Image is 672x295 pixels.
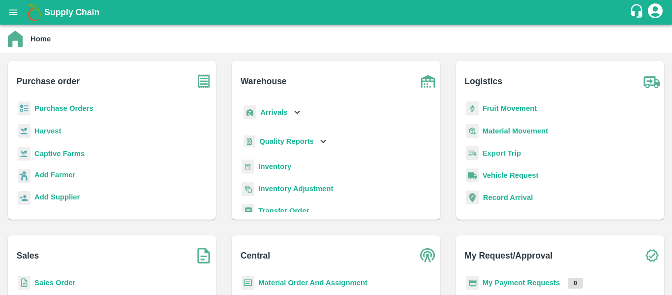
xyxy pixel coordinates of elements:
a: Fruit Movement [483,104,537,112]
img: truck [640,69,664,94]
img: harvest [18,146,31,161]
div: Arrivals [242,101,303,124]
img: purchase [191,69,216,94]
img: centralMaterial [242,276,254,290]
a: Harvest [34,127,61,135]
img: material [466,124,479,138]
img: vehicle [466,168,479,183]
a: Material Movement [483,127,549,135]
a: Purchase Orders [34,104,93,112]
a: My Payment Requests [483,279,560,287]
b: Add Farmer [34,171,75,179]
a: Vehicle Request [483,171,539,179]
div: customer-support [629,3,646,21]
div: account of current user [646,2,664,23]
img: harvest [18,124,31,138]
p: 0 [568,278,583,289]
b: Purchase order [17,74,80,88]
a: Inventory [258,163,291,170]
a: Add Supplier [34,192,80,205]
img: whTransfer [242,204,254,218]
img: soSales [191,243,216,268]
img: recordArrival [466,191,479,204]
img: logo [25,2,44,22]
b: Supply Chain [44,7,99,17]
img: whArrival [244,105,256,120]
button: open drawer [2,1,25,24]
b: Home [31,35,51,43]
a: Export Trip [483,149,521,157]
b: Add Supplier [34,193,80,201]
a: Inventory Adjustment [258,185,333,193]
a: Material Order And Assignment [258,279,367,287]
a: Record Arrival [483,194,533,201]
img: inventory [242,182,254,196]
div: Quality Reports [242,131,329,152]
img: warehouse [416,69,440,94]
img: supplier [18,191,31,205]
b: Central [241,249,270,262]
b: Logistics [464,74,502,88]
b: My Request/Approval [464,249,552,262]
img: sales [18,276,31,290]
img: home [8,31,23,47]
a: Sales Order [34,279,75,287]
a: Transfer Order [258,207,309,215]
b: Sales [17,249,39,262]
img: central [416,243,440,268]
img: check [640,243,664,268]
a: Supply Chain [44,5,629,19]
b: Warehouse [241,74,287,88]
img: whInventory [242,160,254,174]
img: fruit [466,101,479,116]
b: Arrivals [260,108,287,116]
a: Captive Farms [34,150,85,158]
img: delivery [466,146,479,161]
img: reciept [18,101,31,116]
img: farmer [18,169,31,183]
a: Add Farmer [34,169,75,183]
img: qualityReport [244,135,255,148]
img: payment [466,276,479,290]
b: Quality Reports [259,137,314,145]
